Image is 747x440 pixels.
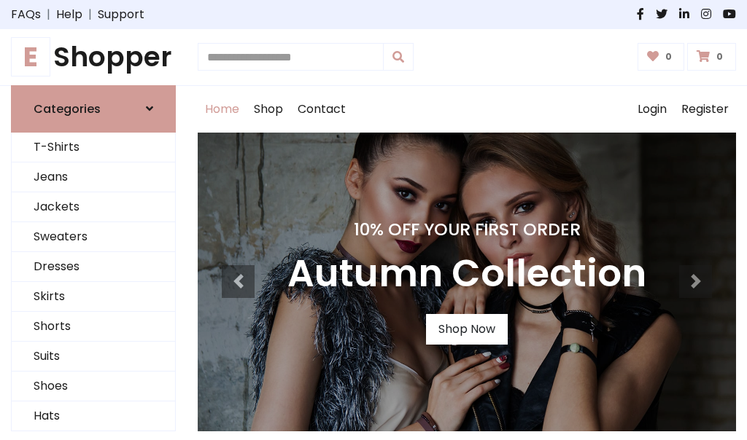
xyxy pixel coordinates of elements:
[11,85,176,133] a: Categories
[11,41,176,74] a: EShopper
[12,192,175,222] a: Jackets
[674,86,736,133] a: Register
[687,43,736,71] a: 0
[11,37,50,76] span: E
[713,50,727,63] span: 0
[630,86,674,133] a: Login
[12,342,175,372] a: Suits
[287,251,646,296] h3: Autumn Collection
[662,50,676,63] span: 0
[12,133,175,162] a: T-Shirts
[12,162,175,192] a: Jeans
[12,252,175,282] a: Dresses
[12,222,175,252] a: Sweaters
[34,102,101,116] h6: Categories
[12,372,175,401] a: Shoes
[198,86,247,133] a: Home
[82,6,98,23] span: |
[41,6,56,23] span: |
[290,86,353,133] a: Contact
[11,6,41,23] a: FAQs
[11,41,176,74] h1: Shopper
[287,219,646,240] h4: 10% Off Your First Order
[12,312,175,342] a: Shorts
[426,314,508,345] a: Shop Now
[12,401,175,431] a: Hats
[638,43,685,71] a: 0
[247,86,290,133] a: Shop
[98,6,144,23] a: Support
[12,282,175,312] a: Skirts
[56,6,82,23] a: Help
